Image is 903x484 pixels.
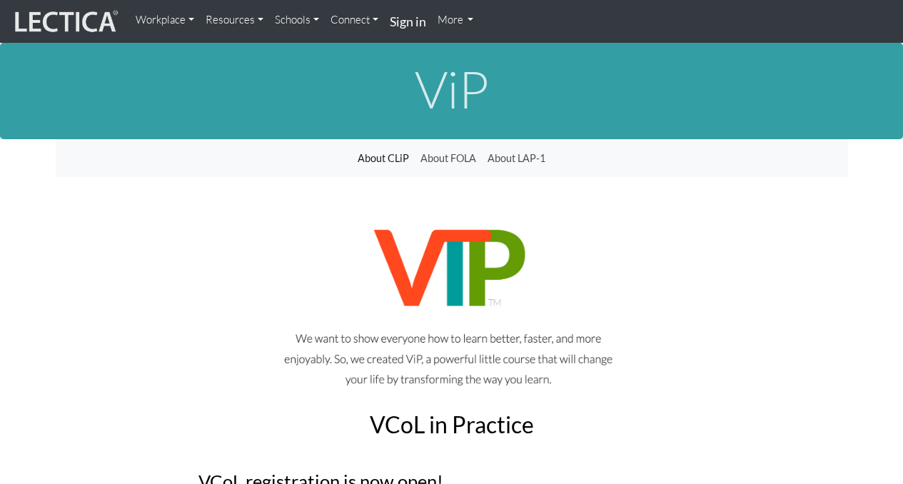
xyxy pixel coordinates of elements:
h1: ViP [56,61,848,117]
a: About LAP-1 [482,145,551,172]
a: About FOLA [415,145,482,172]
strong: Sign in [390,14,426,29]
a: More [432,6,480,34]
a: Schools [269,6,325,34]
a: Sign in [384,6,432,37]
a: Connect [325,6,384,34]
a: Workplace [130,6,200,34]
img: Ad image [198,211,705,400]
a: Resources [200,6,269,34]
a: About CLiP [352,145,415,172]
img: lecticalive [11,8,118,35]
h2: VCoL in Practice [198,412,705,437]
